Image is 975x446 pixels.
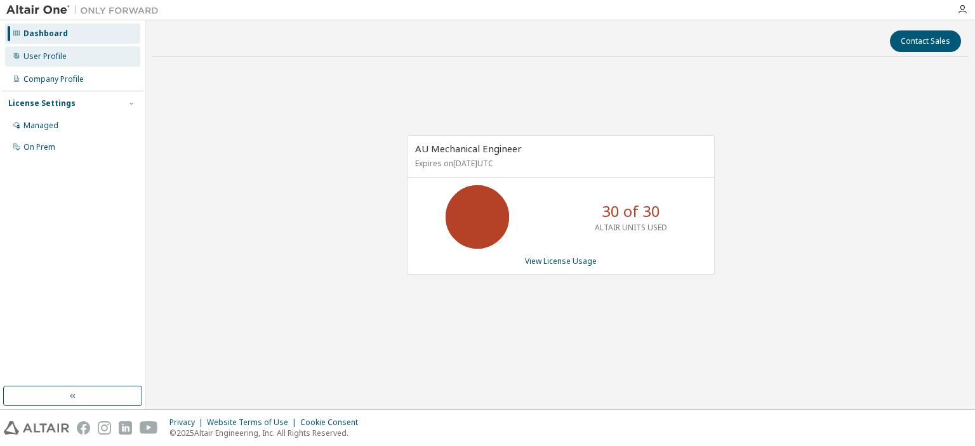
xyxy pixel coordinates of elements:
img: instagram.svg [98,421,111,435]
img: youtube.svg [140,421,158,435]
div: License Settings [8,98,76,108]
div: Privacy [169,417,207,428]
div: Managed [23,121,58,131]
span: AU Mechanical Engineer [415,142,522,155]
p: ALTAIR UNITS USED [595,222,667,233]
a: View License Usage [525,256,597,266]
p: © 2025 Altair Engineering, Inc. All Rights Reserved. [169,428,366,438]
div: Website Terms of Use [207,417,300,428]
div: Company Profile [23,74,84,84]
img: facebook.svg [77,421,90,435]
p: Expires on [DATE] UTC [415,158,703,169]
p: 30 of 30 [602,200,660,222]
img: altair_logo.svg [4,421,69,435]
div: Cookie Consent [300,417,366,428]
div: User Profile [23,51,67,62]
button: Contact Sales [890,30,961,52]
img: Altair One [6,4,165,16]
div: Dashboard [23,29,68,39]
img: linkedin.svg [119,421,132,435]
div: On Prem [23,142,55,152]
